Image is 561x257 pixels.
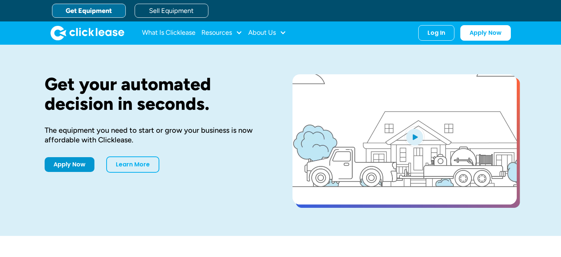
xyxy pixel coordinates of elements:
a: Apply Now [460,25,511,41]
div: Resources [201,26,242,40]
div: The equipment you need to start or grow your business is now affordable with Clicklease. [45,125,269,145]
a: open lightbox [292,74,517,204]
a: What Is Clicklease [142,26,195,40]
div: Log In [427,29,445,37]
a: Apply Now [45,157,94,172]
img: Blue play button logo on a light blue circular background [405,126,425,147]
div: About Us [248,26,286,40]
a: Get Equipment [52,4,126,18]
a: home [51,26,124,40]
a: Sell Equipment [135,4,208,18]
img: Clicklease logo [51,26,124,40]
h1: Get your automated decision in seconds. [45,74,269,114]
a: Learn More [106,156,159,173]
